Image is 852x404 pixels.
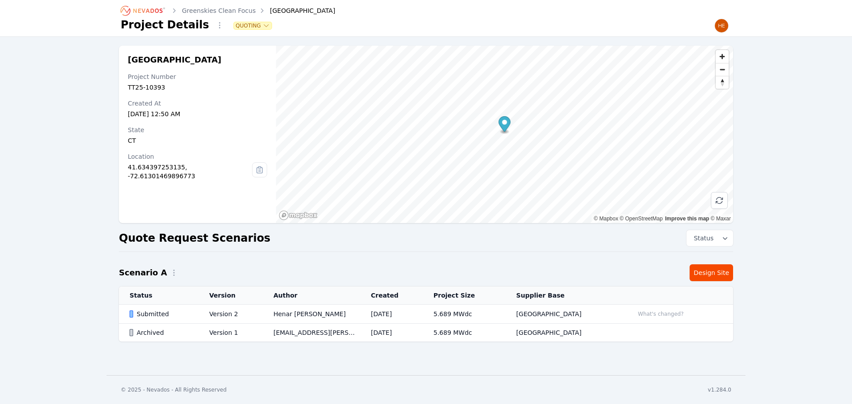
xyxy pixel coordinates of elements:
h2: [GEOGRAPHIC_DATA] [128,55,267,65]
td: Version 2 [199,305,263,324]
div: v1.284.0 [708,386,731,393]
tr: SubmittedVersion 2Henar [PERSON_NAME][DATE]5.689 MWdc[GEOGRAPHIC_DATA]What's changed? [119,305,733,324]
div: State [128,126,267,134]
td: [DATE] [360,305,423,324]
th: Status [119,286,199,305]
div: © 2025 - Nevados - All Rights Reserved [121,386,227,393]
div: Location [128,152,252,161]
h2: Scenario A [119,267,167,279]
span: Status [690,234,714,243]
div: Map marker [498,116,510,134]
th: Author [263,286,360,305]
div: CT [128,136,267,145]
div: [DATE] 12:50 AM [128,110,267,118]
a: Greenskies Clean Focus [182,6,256,15]
button: What's changed? [634,309,688,319]
div: Archived [130,328,194,337]
div: TT25-10393 [128,83,267,92]
td: [GEOGRAPHIC_DATA] [505,324,623,342]
a: Improve this map [665,216,709,222]
button: Zoom in [716,50,729,63]
div: Project Number [128,72,267,81]
img: Henar Luque [714,19,729,33]
a: Design Site [690,264,733,281]
tr: ArchivedVersion 1[EMAIL_ADDRESS][PERSON_NAME][DOMAIN_NAME][DATE]5.689 MWdc[GEOGRAPHIC_DATA] [119,324,733,342]
div: 41.634397253135, -72.61301469896773 [128,163,252,180]
th: Supplier Base [505,286,623,305]
a: Mapbox homepage [279,210,318,220]
button: Zoom out [716,63,729,76]
button: Reset bearing to north [716,76,729,89]
th: Version [199,286,263,305]
a: OpenStreetMap [620,216,663,222]
a: Maxar [710,216,731,222]
td: Version 1 [199,324,263,342]
nav: Breadcrumb [121,4,335,18]
td: [DATE] [360,324,423,342]
div: Created At [128,99,267,108]
div: Submitted [130,310,194,318]
canvas: Map [276,46,733,223]
div: [GEOGRAPHIC_DATA] [257,6,335,15]
td: [GEOGRAPHIC_DATA] [505,305,623,324]
td: 5.689 MWdc [423,305,506,324]
h1: Project Details [121,18,209,32]
td: 5.689 MWdc [423,324,506,342]
th: Created [360,286,423,305]
th: Project Size [423,286,506,305]
button: Quoting [234,22,272,29]
h2: Quote Request Scenarios [119,231,270,245]
td: Henar [PERSON_NAME] [263,305,360,324]
td: [EMAIL_ADDRESS][PERSON_NAME][DOMAIN_NAME] [263,324,360,342]
button: Status [686,230,733,246]
a: Mapbox [594,216,618,222]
